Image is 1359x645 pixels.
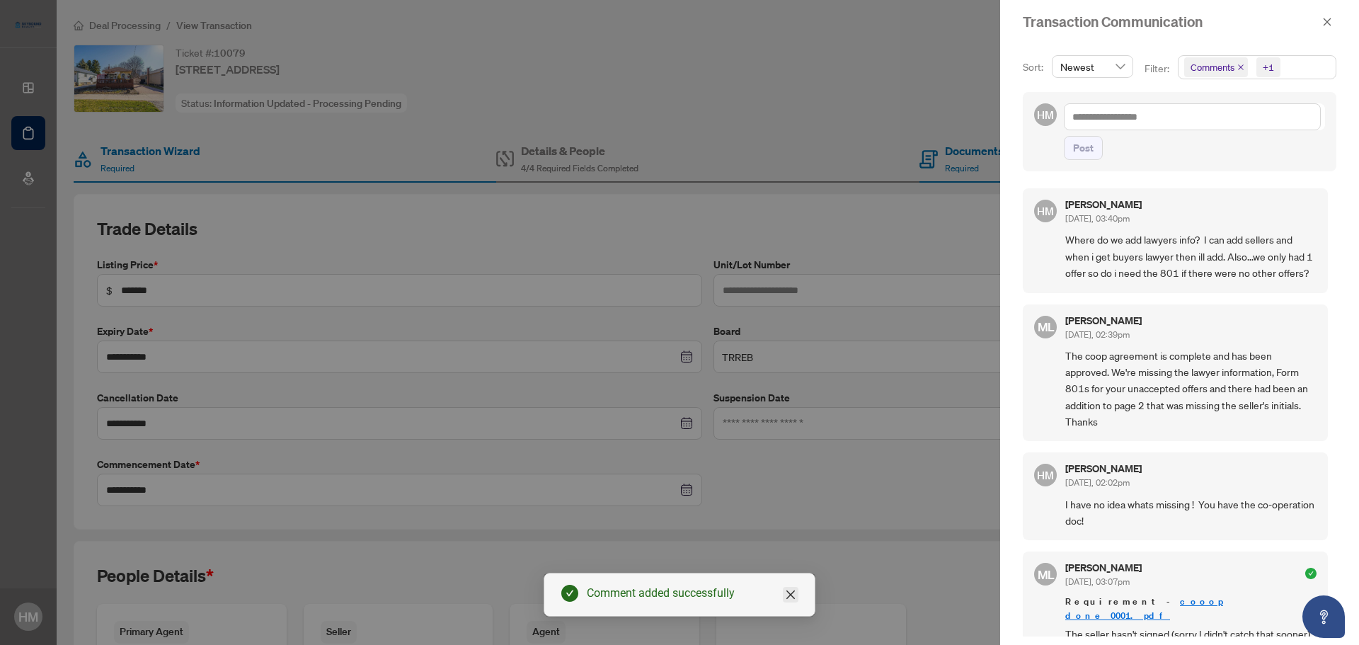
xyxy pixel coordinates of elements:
[1237,64,1244,71] span: close
[1037,203,1053,219] span: HM
[1065,200,1142,210] h5: [PERSON_NAME]
[1023,59,1046,75] p: Sort:
[1065,329,1130,340] span: [DATE], 02:39pm
[783,587,798,603] a: Close
[1065,348,1317,430] span: The coop agreement is complete and has been approved. We're missing the lawyer information, Form ...
[1065,563,1142,573] h5: [PERSON_NAME]
[1065,496,1317,530] span: I have no idea whats missing ! You have the co-operation doc!
[1037,317,1054,336] span: ML
[561,585,578,602] span: check-circle
[1322,17,1332,27] span: close
[1037,467,1053,484] span: HM
[1065,464,1142,474] h5: [PERSON_NAME]
[1037,565,1054,584] span: ML
[1037,107,1053,123] span: HM
[1065,595,1317,623] span: Requirement -
[785,589,796,600] span: close
[1191,60,1234,74] span: Comments
[1023,11,1318,33] div: Transaction Communication
[1305,568,1317,579] span: check-circle
[1065,232,1317,281] span: Where do we add lawyers info? I can add sellers and when i get buyers lawyer then ill add. Also.....
[1060,56,1125,77] span: Newest
[1065,213,1130,224] span: [DATE], 03:40pm
[1064,136,1103,160] button: Post
[1263,60,1274,74] div: +1
[587,585,798,602] div: Comment added successfully
[1065,576,1130,587] span: [DATE], 03:07pm
[1065,477,1130,488] span: [DATE], 02:02pm
[1184,57,1248,77] span: Comments
[1065,316,1142,326] h5: [PERSON_NAME]
[1065,626,1317,642] span: The seller hasn't signed (sorry I didn't catch that sooner)
[1145,61,1171,76] p: Filter:
[1302,595,1345,638] button: Open asap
